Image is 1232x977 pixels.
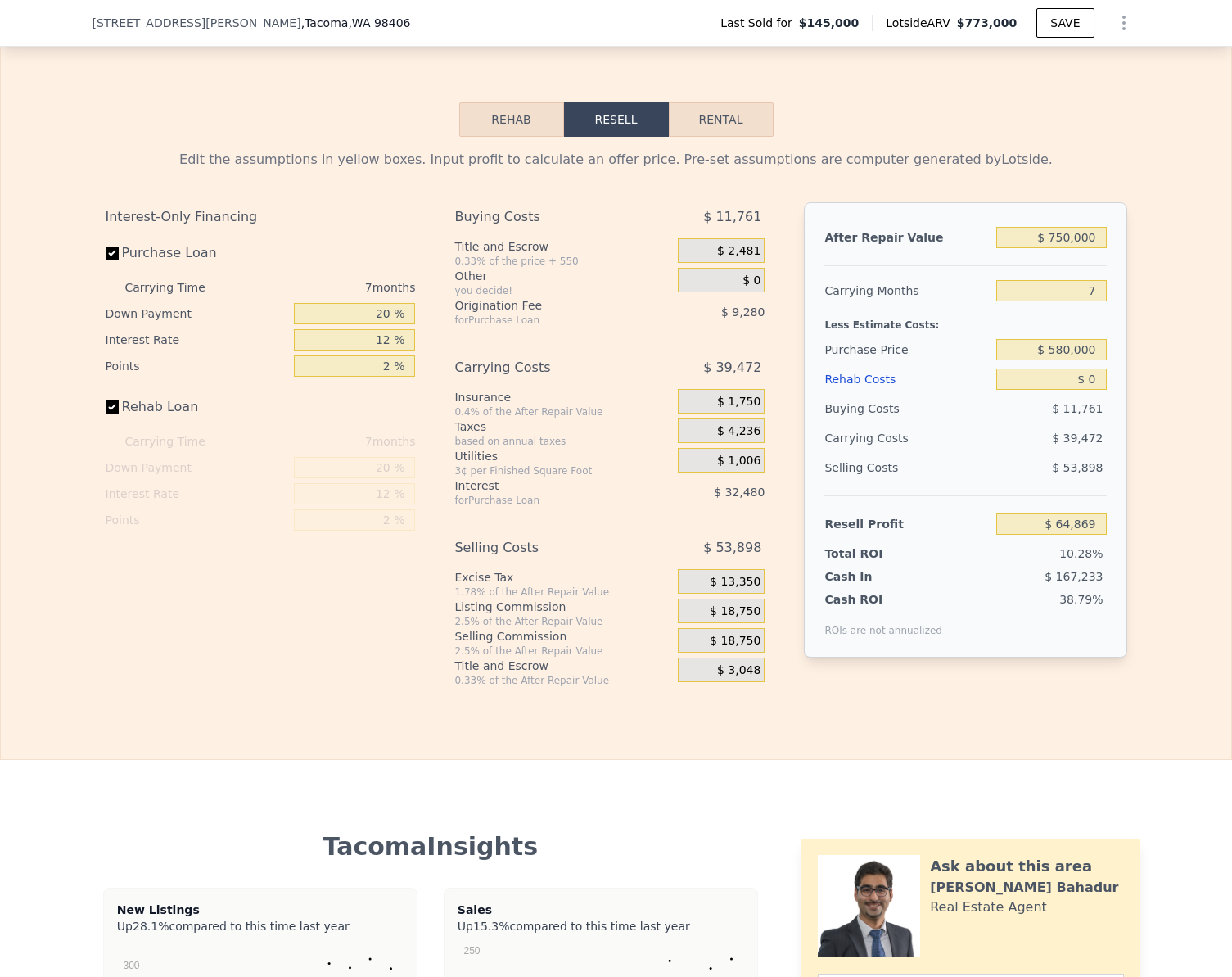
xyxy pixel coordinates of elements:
[824,305,1106,335] div: Less Estimate Costs:
[799,15,860,31] span: $145,000
[454,297,637,314] div: Origination Fee
[106,247,119,260] input: Purchase Loan
[106,400,119,414] input: Rehab Loan
[106,832,756,862] div: Tacoma Insights
[710,575,760,590] span: $ 13,350
[458,918,744,928] div: Up compared to this time last year
[106,327,288,353] div: Interest Rate
[454,202,637,232] div: Buying Costs
[454,569,671,586] div: Excise Tax
[454,674,671,687] div: 0.33% of the After Repair Value
[703,533,761,563] span: $ 53,898
[454,435,671,448] div: based on annual taxes
[710,634,760,649] span: $ 18,750
[710,604,760,619] span: $ 18,750
[1108,7,1140,39] button: Show Options
[454,238,671,255] div: Title and Escrow
[454,284,671,297] div: you decide!
[454,628,671,645] div: Selling Commission
[703,353,761,382] span: $ 39,472
[824,568,927,585] div: Cash In
[886,15,956,31] span: Lotside ARV
[133,920,169,933] span: 28.1%
[106,353,288,379] div: Points
[824,223,990,252] div: After Repair Value
[717,395,760,409] span: $ 1,750
[106,301,288,327] div: Down Payment
[301,15,411,31] span: , Tacoma
[117,918,404,928] div: Up compared to this time last year
[123,960,139,971] text: 300
[717,424,760,439] span: $ 4,236
[824,364,990,394] div: Rehab Costs
[930,898,1047,917] div: Real Estate Agent
[125,428,232,455] div: Carrying Time
[454,268,671,284] div: Other
[106,238,288,268] label: Purchase Loan
[703,202,761,232] span: $ 11,761
[106,455,288,481] div: Down Payment
[463,945,480,957] text: 250
[717,244,760,259] span: $ 2,481
[930,878,1118,898] div: [PERSON_NAME] Bahadur
[454,353,637,382] div: Carrying Costs
[454,599,671,615] div: Listing Commission
[454,255,671,268] div: 0.33% of the price + 550
[93,15,301,31] span: [STREET_ADDRESS][PERSON_NAME]
[669,102,774,137] button: Rental
[117,902,404,918] div: New Listings
[1052,432,1103,445] span: $ 39,472
[824,545,927,562] div: Total ROI
[454,405,671,418] div: 0.4% of the After Repair Value
[454,586,671,599] div: 1.78% of the After Repair Value
[106,481,288,507] div: Interest Rate
[824,423,927,453] div: Carrying Costs
[106,507,288,533] div: Points
[742,274,760,288] span: $ 0
[454,658,671,674] div: Title and Escrow
[106,392,288,422] label: Rehab Loan
[1059,593,1103,606] span: 38.79%
[125,274,232,301] div: Carrying Time
[720,15,799,31] span: Last Sold for
[957,16,1018,29] span: $773,000
[930,855,1092,878] div: Ask about this area
[454,533,637,563] div: Selling Costs
[473,920,509,933] span: 15.3%
[717,454,760,468] span: $ 1,006
[459,102,564,137] button: Rehab
[721,305,765,319] span: $ 9,280
[454,464,671,477] div: 3¢ per Finished Square Foot
[1045,570,1103,583] span: $ 167,233
[824,335,990,364] div: Purchase Price
[717,663,760,678] span: $ 3,048
[106,202,416,232] div: Interest-Only Financing
[454,448,671,464] div: Utilities
[454,615,671,628] div: 2.5% of the After Repair Value
[1052,461,1103,474] span: $ 53,898
[824,394,990,423] div: Buying Costs
[106,150,1127,170] div: Edit the assumptions in yellow boxes. Input profit to calculate an offer price. Pre-set assumptio...
[454,418,671,435] div: Taxes
[824,509,990,539] div: Resell Profit
[238,274,416,301] div: 7 months
[1059,547,1103,560] span: 10.28%
[458,902,744,918] div: Sales
[824,276,990,305] div: Carrying Months
[454,389,671,405] div: Insurance
[348,16,410,29] span: , WA 98406
[824,608,942,637] div: ROIs are not annualized
[714,486,765,499] span: $ 32,480
[1052,402,1103,415] span: $ 11,761
[564,102,669,137] button: Resell
[454,645,671,658] div: 2.5% of the After Repair Value
[824,591,942,608] div: Cash ROI
[454,314,637,327] div: for Purchase Loan
[1036,8,1094,38] button: SAVE
[238,428,416,455] div: 7 months
[454,494,637,507] div: for Purchase Loan
[824,453,990,482] div: Selling Costs
[454,477,637,494] div: Interest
